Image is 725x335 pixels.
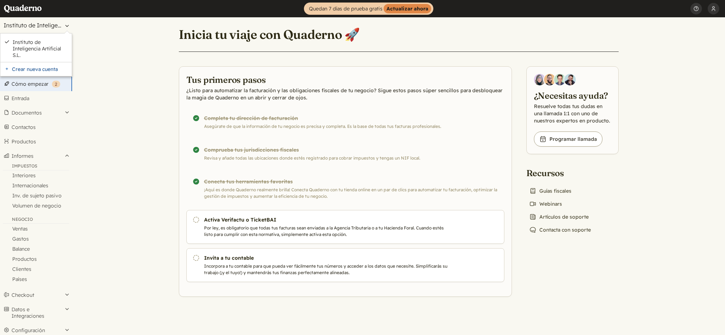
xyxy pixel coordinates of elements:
[204,225,450,238] p: Por ley, es obligatorio que todas tus facturas sean enviadas a la Agencia Tributaria o a tu Hacie...
[186,87,504,101] p: ¿Listo para automatizar la facturación y las obligaciones fiscales de tu negocio? Sigue estos pas...
[13,39,68,58] a: Instituto de Inteligencia Artificial S.L.
[204,263,450,276] p: Incorpora a tu contable para que pueda ver fácilmente tus números y acceder a los datos que neces...
[544,74,556,85] img: Jairo Fumero, Account Executive at Quaderno
[526,167,594,179] h2: Recursos
[526,199,565,209] a: Webinars
[55,81,57,87] span: 2
[526,225,594,235] a: Contacta con soporte
[554,74,566,85] img: Ivo Oltmans, Business Developer at Quaderno
[204,254,450,262] h3: Invita a tu contable
[186,210,504,244] a: Activa Verifactu o TicketBAI Por ley, es obligatorio que todas tus facturas sean enviadas a la Ag...
[204,216,450,223] h3: Activa Verifactu o TicketBAI
[304,3,433,15] a: Quedan 7 días de prueba gratisActualizar ahora
[3,216,69,224] div: Negocio
[526,212,592,222] a: Artículos de soporte
[179,27,360,43] h1: Inicia tu viaje con Quaderno 🚀
[526,186,574,196] a: Guías fiscales
[564,74,576,85] img: Javier Rubio, DevRel at Quaderno
[534,131,602,147] a: Programar llamada
[534,90,611,101] h2: ¿Necesitas ayuda?
[384,4,431,13] strong: Actualizar ahora
[0,62,72,76] a: Crear nueva cuenta
[186,74,504,85] h2: Tus primeros pasos
[534,103,611,124] p: Resuelve todas tus dudas en una llamada 1:1 con uno de nuestros expertos en producto.
[186,248,504,282] a: Invita a tu contable Incorpora a tu contable para que pueda ver fácilmente tus números y acceder ...
[534,74,545,85] img: Diana Carrasco, Account Executive at Quaderno
[3,163,69,170] div: Impuestos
